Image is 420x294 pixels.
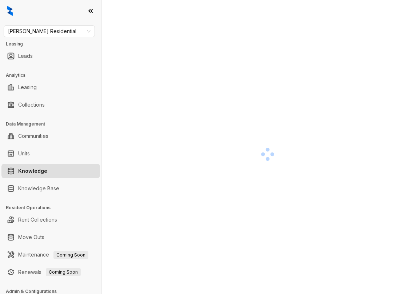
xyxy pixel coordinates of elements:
li: Knowledge Base [1,181,100,196]
h3: Leasing [6,41,101,47]
span: Coming Soon [53,251,88,259]
li: Units [1,146,100,161]
li: Rent Collections [1,212,100,227]
li: Renewals [1,265,100,279]
li: Leasing [1,80,100,95]
h3: Resident Operations [6,204,101,211]
a: Communities [18,129,48,143]
h3: Analytics [6,72,101,79]
a: Leasing [18,80,37,95]
a: Move Outs [18,230,44,245]
a: Leads [18,49,33,63]
a: Units [18,146,30,161]
span: Coming Soon [46,268,81,276]
li: Collections [1,98,100,112]
img: logo [7,6,13,16]
li: Maintenance [1,247,100,262]
h3: Data Management [6,121,101,127]
li: Move Outs [1,230,100,245]
a: RenewalsComing Soon [18,265,81,279]
a: Knowledge [18,164,47,178]
a: Rent Collections [18,212,57,227]
a: Collections [18,98,45,112]
li: Leads [1,49,100,63]
a: Knowledge Base [18,181,59,196]
span: Griffis Residential [8,26,91,37]
li: Communities [1,129,100,143]
li: Knowledge [1,164,100,178]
